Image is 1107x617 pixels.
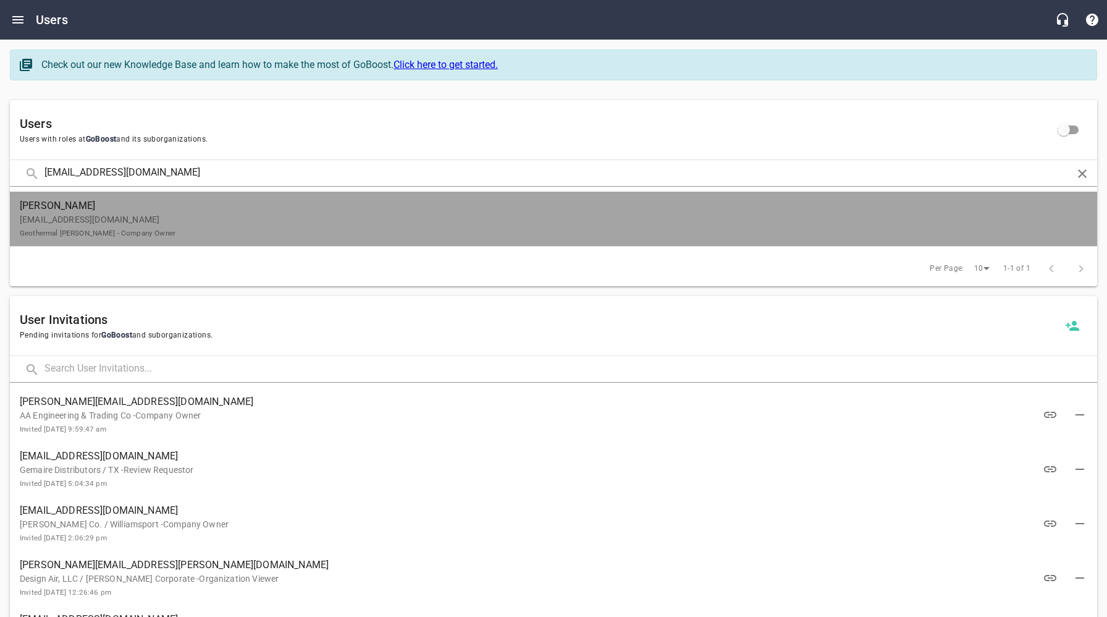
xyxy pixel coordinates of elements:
[1048,5,1077,35] button: Live Chat
[969,260,994,277] div: 10
[20,464,1067,490] p: Gemaire Distributors / TX -Review Requestor
[1003,263,1030,275] span: 1-1 of 1
[20,114,1049,134] h6: Users
[1035,400,1065,430] button: View Invitation Link
[20,558,1067,572] span: [PERSON_NAME][EMAIL_ADDRESS][PERSON_NAME][DOMAIN_NAME]
[20,449,1067,464] span: [EMAIL_ADDRESS][DOMAIN_NAME]
[20,518,1067,544] p: [PERSON_NAME] Co. / Williamsport -Company Owner
[394,59,498,70] a: Click here to get started.
[20,310,1058,330] h6: User Invitations
[44,356,1097,383] input: Search User Invitations...
[1065,400,1095,430] button: Delete Invitation
[930,263,964,275] span: Per Page:
[20,134,1049,146] span: Users with roles at and its suborganizations.
[20,479,107,488] small: Invited [DATE] 5:04:34 pm
[20,425,106,433] small: Invited [DATE] 9:59:47 am
[44,160,1063,187] input: Search Users...
[10,192,1097,246] a: [PERSON_NAME][EMAIL_ADDRESS][DOMAIN_NAME]Geothermal [PERSON_NAME] - Company Owner
[1049,115,1079,145] span: Click to view all users
[20,572,1067,598] p: Design Air, LLC / [PERSON_NAME] Corporate -Organization Viewer
[86,135,117,143] span: GoBoost
[1065,563,1095,593] button: Delete Invitation
[20,330,1058,342] span: Pending invitations for and suborganizations.
[3,5,33,35] button: Open drawer
[1058,311,1087,341] a: Invite a new user to GoBoost
[1065,509,1095,538] button: Delete Invitation
[20,588,111,597] small: Invited [DATE] 12:26:46 pm
[101,331,132,339] span: GoBoost
[36,10,68,30] h6: Users
[20,534,107,542] small: Invited [DATE] 2:06:29 pm
[1065,454,1095,484] button: Delete Invitation
[41,57,1084,72] div: Check out our new Knowledge Base and learn how to make the most of GoBoost.
[1035,509,1065,538] button: View Invitation Link
[1077,5,1107,35] button: Support Portal
[1035,563,1065,593] button: View Invitation Link
[20,229,175,237] small: Geothermal [PERSON_NAME] - Company Owner
[20,198,1077,213] span: [PERSON_NAME]
[20,213,1077,239] p: [EMAIL_ADDRESS][DOMAIN_NAME]
[20,394,1067,409] span: [PERSON_NAME][EMAIL_ADDRESS][DOMAIN_NAME]
[20,503,1067,518] span: [EMAIL_ADDRESS][DOMAIN_NAME]
[20,409,1067,435] p: AA Engineering & Trading Co -Company Owner
[1035,454,1065,484] button: View Invitation Link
